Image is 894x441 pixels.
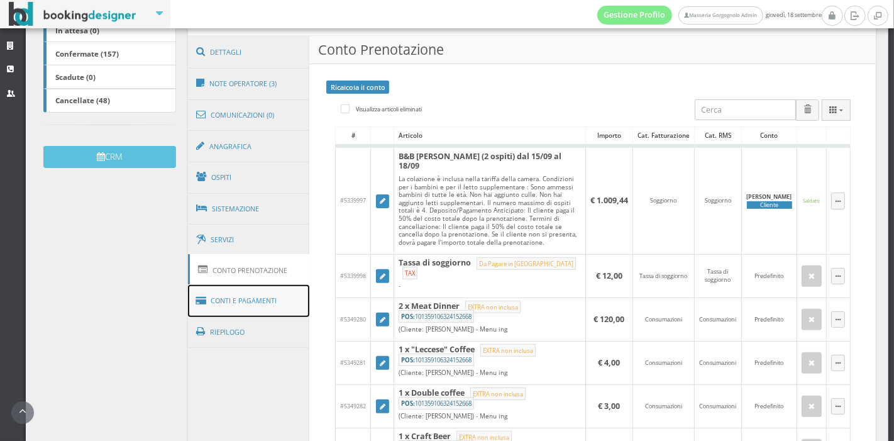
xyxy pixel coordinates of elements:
div: Colonne [822,99,851,120]
div: - [399,282,580,290]
span: #5349281 [340,359,366,367]
img: BookingDesigner.com [9,2,136,26]
div: Importo [586,127,632,145]
span: #5349282 [340,402,366,410]
b: Cancellate (48) [55,95,110,105]
a: Servizi [188,224,310,256]
a: Note Operatore (3) [188,67,310,100]
div: Conto [742,127,796,145]
small: 101359106324152668 [399,397,473,410]
b: POS: [401,356,415,364]
small: Da Pagare in [GEOGRAPHIC_DATA] [477,257,575,270]
b: [PERSON_NAME] [747,193,792,201]
small: Saldato [803,198,820,204]
label: Visualizza articoli eliminati [341,102,422,117]
b: € 3,00 [599,401,621,411]
small: EXTRA non inclusa [480,344,535,357]
small: EXTRA non inclusa [470,388,525,400]
a: Comunicazioni (0) [188,99,310,131]
div: La colazione è inclusa nella tariffa della camera. Condizioni per i bambini e per il letto supple... [399,175,580,246]
small: EXTRA non inclusa [465,301,520,313]
a: Scadute (0) [43,65,176,89]
b: Scadute (0) [55,72,96,82]
a: Gestione Profilo [597,6,673,25]
div: Cliente [747,201,792,209]
b: 1 x Double coffee [399,388,465,398]
span: #5349280 [340,315,366,323]
b: 1 x "Leccese" Coffee [399,344,475,355]
td: Consumazioni [694,341,742,384]
div: # [336,127,370,145]
div: (Cliente: [PERSON_NAME]) - Menu ing [399,325,580,333]
td: Consumazioni [633,341,695,384]
td: Predefinito [742,298,797,341]
small: 101359106324152668 [399,354,473,366]
a: Ospiti [188,161,310,194]
input: Cerca [695,99,796,120]
div: Cat. RMS [695,127,742,145]
td: Tassa di soggiorno [694,254,742,298]
span: giovedì, 18 settembre [597,6,822,25]
a: Anagrafica [188,130,310,163]
b: € 120,00 [594,314,625,325]
div: Articolo [394,127,585,145]
b: € 12,00 [596,271,622,281]
a: Masseria Gorgognolo Admin [678,6,763,25]
b: Tassa di soggiorno [399,257,471,268]
a: Cancellate (48) [43,89,176,113]
td: Consumazioni [694,298,742,341]
span: #5339998 [340,272,366,280]
a: Sistemazione [188,193,310,225]
h3: Conto Prenotazione [309,36,876,64]
td: Consumazioni [694,384,742,428]
small: TAX [402,267,417,279]
a: Dettagli [188,36,310,69]
div: (Cliente: [PERSON_NAME]) - Menu ing [399,369,580,377]
span: #5339997 [340,196,366,204]
td: Predefinito [742,384,797,428]
td: Consumazioni [633,298,695,341]
td: Predefinito [742,254,797,298]
a: Conti e Pagamenti [188,285,310,317]
b: B&B [PERSON_NAME] (2 ospiti) dal 15/09 al 18/09 [399,151,561,171]
td: Tassa di soggiorno [633,254,695,298]
b: In attesa (0) [55,25,99,35]
td: Consumazioni [633,384,695,428]
td: Soggiorno [633,146,695,254]
a: In attesa (0) [43,18,176,42]
div: Cat. Fatturazione [633,127,694,145]
b: Confermate (157) [55,48,119,59]
a: Confermate (157) [43,42,176,65]
button: Columns [822,99,851,120]
td: Predefinito [742,341,797,384]
td: Soggiorno [694,146,742,254]
b: POS: [401,313,415,321]
a: Riepilogo [188,316,310,349]
b: 2 x Meat Dinner [399,301,460,311]
a: Ricalcola il conto [326,81,389,94]
a: Conto Prenotazione [188,254,310,286]
b: POS: [401,399,415,408]
button: CRM [43,146,176,168]
small: 101359106324152668 [399,310,473,323]
div: (Cliente: [PERSON_NAME]) - Menu ing [399,412,580,420]
b: € 4,00 [599,357,621,368]
b: € 1.009,44 [590,195,628,206]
